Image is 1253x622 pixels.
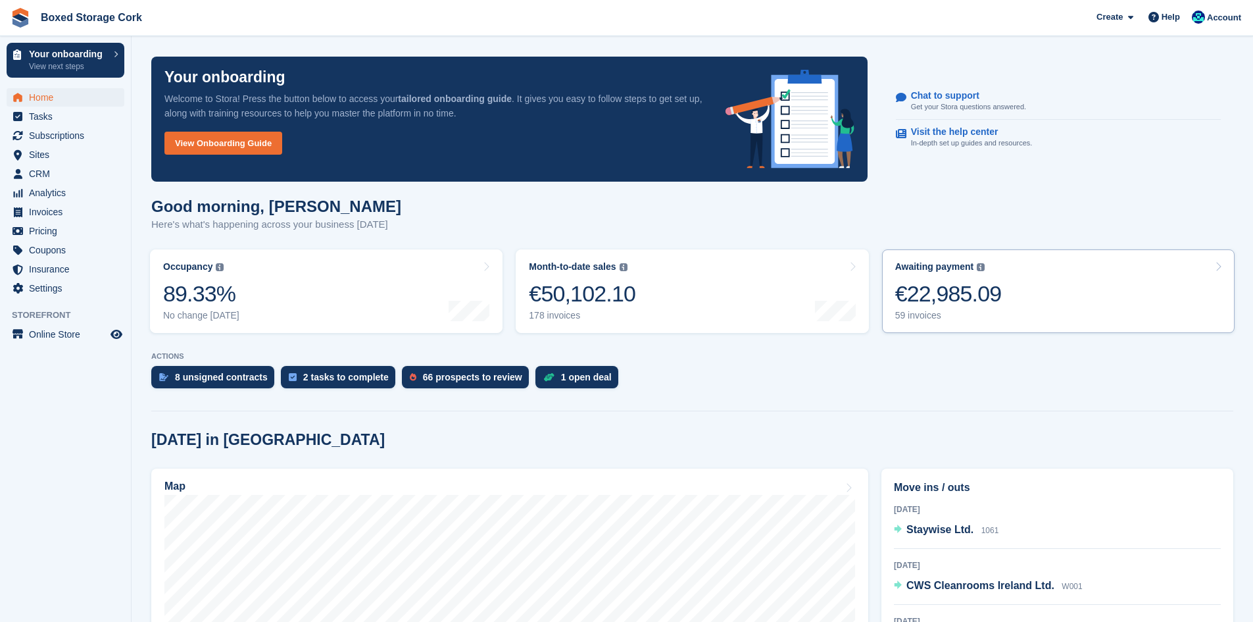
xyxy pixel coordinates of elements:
[894,522,998,539] a: Staywise Ltd. 1061
[29,49,107,59] p: Your onboarding
[1192,11,1205,24] img: Vincent
[36,7,147,28] a: Boxed Storage Cork
[896,120,1221,155] a: Visit the help center In-depth set up guides and resources.
[906,580,1054,591] span: CWS Cleanrooms Ireland Ltd.
[402,366,535,395] a: 66 prospects to review
[7,325,124,344] a: menu
[164,70,285,85] p: Your onboarding
[410,373,416,381] img: prospect-51fa495bee0391a8d652442698ab0144808aea92771e9ea1ae160a38d050c398.svg
[164,91,704,120] p: Welcome to Stora! Press the button below to access your . It gives you easy to follow steps to ge...
[151,197,401,215] h1: Good morning, [PERSON_NAME]
[894,559,1221,571] div: [DATE]
[29,279,108,298] span: Settings
[7,88,124,107] a: menu
[7,203,124,221] a: menu
[911,138,1033,149] p: In-depth set up guides and resources.
[561,372,612,382] div: 1 open deal
[529,310,635,321] div: 178 invoices
[1096,11,1123,24] span: Create
[29,241,108,259] span: Coupons
[7,126,124,145] a: menu
[29,260,108,278] span: Insurance
[981,526,999,535] span: 1061
[29,61,107,72] p: View next steps
[423,372,522,382] div: 66 prospects to review
[164,480,185,492] h2: Map
[29,88,108,107] span: Home
[175,372,268,382] div: 8 unsigned contracts
[29,325,108,344] span: Online Store
[12,309,131,322] span: Storefront
[159,373,168,381] img: contract_signature_icon-13c848040528278c33f63329250d36e43548de30e8caae1d1a13099fd9432cc5.svg
[7,145,124,164] a: menu
[7,184,124,202] a: menu
[1062,582,1082,591] span: W001
[894,480,1221,496] h2: Move ins / outs
[7,43,124,78] a: Your onboarding View next steps
[150,249,503,333] a: Occupancy 89.33% No change [DATE]
[11,8,30,28] img: stora-icon-8386f47178a22dfd0bd8f6a31ec36ba5ce8667c1dd55bd0f319d3a0aa187defe.svg
[164,132,282,155] a: View Onboarding Guide
[289,373,297,381] img: task-75834270c22a3079a89374b754ae025e5fb1db73e45f91037f5363f120a921f8.svg
[29,203,108,221] span: Invoices
[29,222,108,240] span: Pricing
[151,366,281,395] a: 8 unsigned contracts
[29,145,108,164] span: Sites
[7,241,124,259] a: menu
[911,126,1022,138] p: Visit the help center
[543,373,554,382] img: deal-1b604bf984904fb50ccaf53a9ad4b4a5d6e5aea283cecdc64d6e3604feb123c2.svg
[725,70,854,168] img: onboarding-info-6c161a55d2c0e0a8cae90662b2fe09162a5109e8cc188191df67fb4f79e88e88.svg
[7,260,124,278] a: menu
[151,352,1233,361] p: ACTIONS
[163,310,239,321] div: No change [DATE]
[7,279,124,298] a: menu
[529,280,635,307] div: €50,102.10
[894,578,1083,595] a: CWS Cleanrooms Ireland Ltd. W001
[620,263,627,271] img: icon-info-grey-7440780725fd019a000dd9b08b2336e03edf1995a4989e88bcd33f0948082b44.svg
[895,280,1002,307] div: €22,985.09
[896,84,1221,120] a: Chat to support Get your Stora questions answered.
[216,263,224,271] img: icon-info-grey-7440780725fd019a000dd9b08b2336e03edf1995a4989e88bcd33f0948082b44.svg
[1162,11,1180,24] span: Help
[163,280,239,307] div: 89.33%
[906,524,973,535] span: Staywise Ltd.
[7,165,124,183] a: menu
[911,90,1016,101] p: Chat to support
[29,165,108,183] span: CRM
[303,372,389,382] div: 2 tasks to complete
[1207,11,1241,24] span: Account
[977,263,985,271] img: icon-info-grey-7440780725fd019a000dd9b08b2336e03edf1995a4989e88bcd33f0948082b44.svg
[109,326,124,342] a: Preview store
[895,310,1002,321] div: 59 invoices
[516,249,868,333] a: Month-to-date sales €50,102.10 178 invoices
[7,222,124,240] a: menu
[895,261,974,272] div: Awaiting payment
[911,101,1026,113] p: Get your Stora questions answered.
[29,126,108,145] span: Subscriptions
[281,366,402,395] a: 2 tasks to complete
[882,249,1235,333] a: Awaiting payment €22,985.09 59 invoices
[535,366,625,395] a: 1 open deal
[151,217,401,232] p: Here's what's happening across your business [DATE]
[29,107,108,126] span: Tasks
[7,107,124,126] a: menu
[163,261,212,272] div: Occupancy
[151,431,385,449] h2: [DATE] in [GEOGRAPHIC_DATA]
[894,504,1221,515] div: [DATE]
[398,93,512,104] strong: tailored onboarding guide
[29,184,108,202] span: Analytics
[529,261,616,272] div: Month-to-date sales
